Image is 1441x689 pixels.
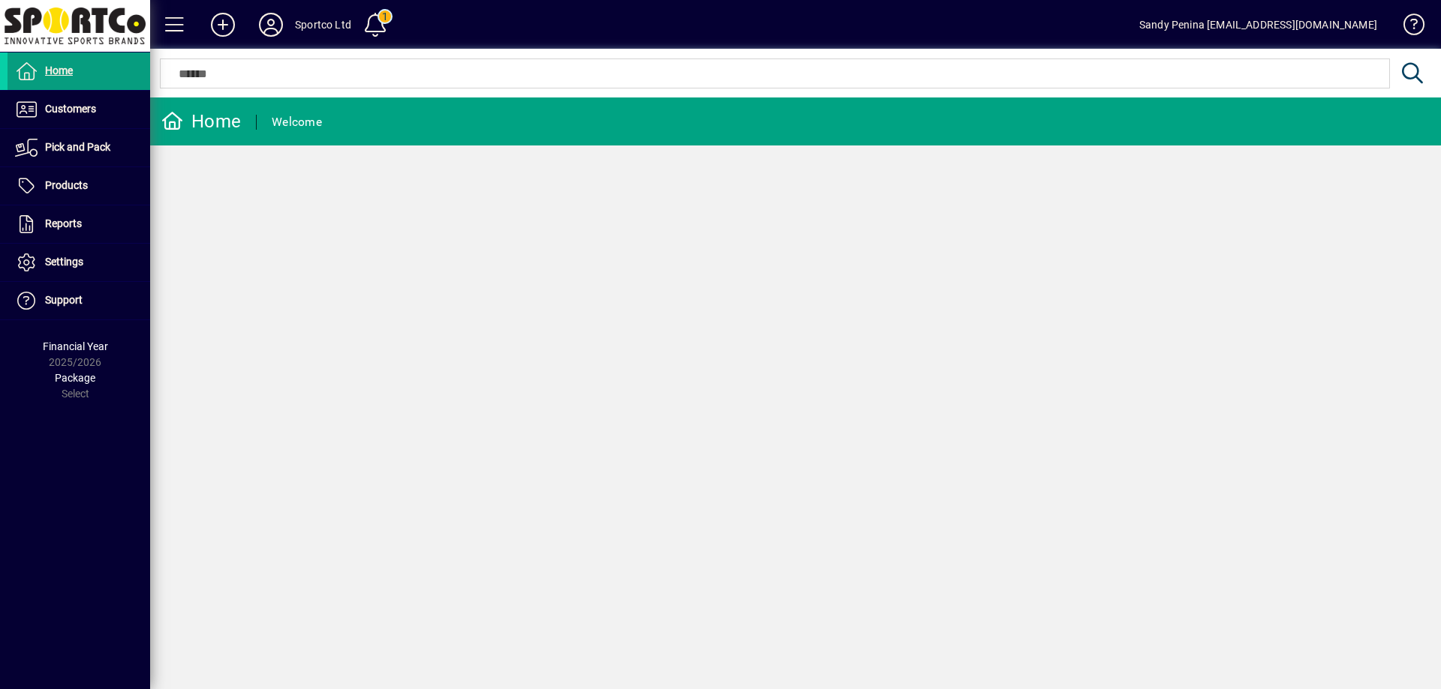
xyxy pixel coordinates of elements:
a: Reports [8,205,150,243]
button: Profile [247,11,295,38]
a: Settings [8,244,150,281]
span: Customers [45,103,96,115]
span: Reports [45,217,82,229]
span: Settings [45,256,83,268]
span: Support [45,294,83,306]
a: Pick and Pack [8,129,150,166]
span: Products [45,179,88,191]
a: Customers [8,91,150,128]
div: Home [161,109,241,133]
span: Package [55,372,95,384]
span: Financial Year [43,340,108,352]
div: Welcome [272,110,322,134]
div: Sandy Penina [EMAIL_ADDRESS][DOMAIN_NAME] [1139,13,1377,37]
a: Products [8,167,150,205]
span: Pick and Pack [45,141,110,153]
a: Knowledge Base [1392,3,1422,52]
a: Support [8,282,150,319]
span: Home [45,64,73,76]
button: Add [199,11,247,38]
div: Sportco Ltd [295,13,351,37]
